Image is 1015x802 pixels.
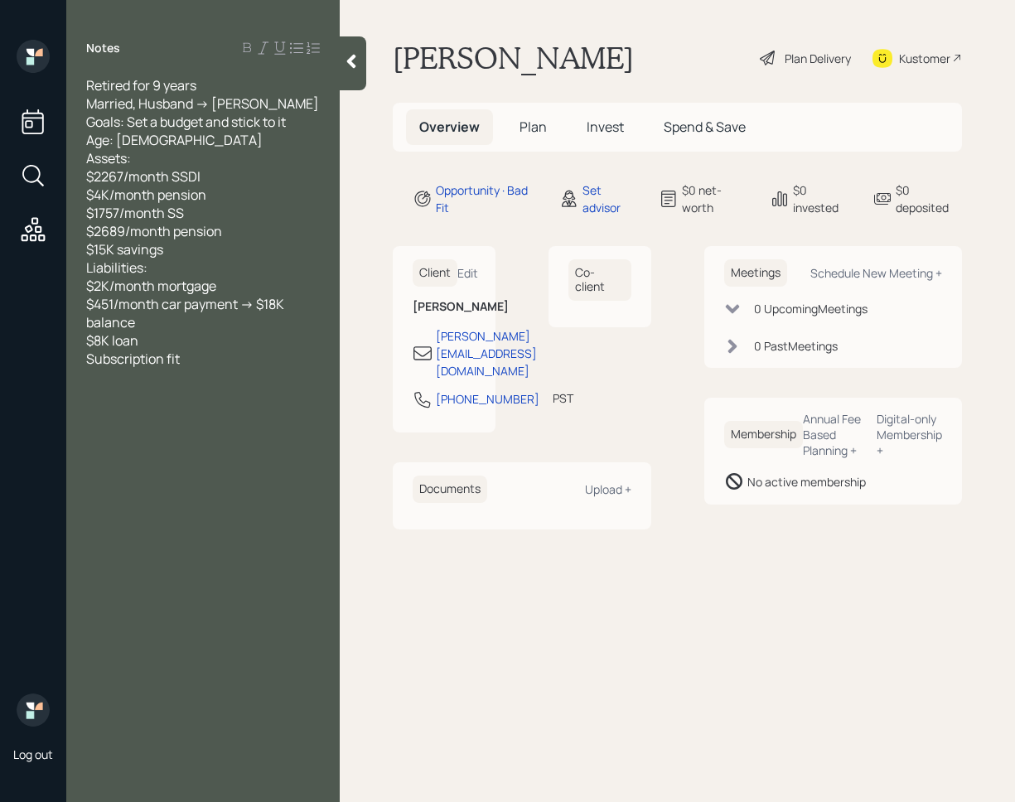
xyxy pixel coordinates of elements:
span: Spend & Save [664,118,746,136]
h1: [PERSON_NAME] [393,40,634,76]
span: Subscription fit [86,350,180,368]
div: Upload + [585,481,631,497]
div: $0 invested [793,181,852,216]
div: 0 Past Meeting s [754,337,838,355]
div: 0 Upcoming Meeting s [754,300,868,317]
span: Retired for 9 years Married, Husband -> [PERSON_NAME] Goals: Set a budget and stick to it Age: [D... [86,76,319,350]
div: [PHONE_NUMBER] [436,390,539,408]
div: [PERSON_NAME][EMAIL_ADDRESS][DOMAIN_NAME] [436,327,537,379]
div: Annual Fee Based Planning + [803,411,864,458]
div: Plan Delivery [785,50,851,67]
h6: Documents [413,476,487,503]
div: Log out [13,746,53,762]
h6: Co-client [568,259,631,301]
div: Schedule New Meeting + [810,265,942,281]
span: Overview [419,118,480,136]
img: retirable_logo.png [17,693,50,727]
div: Set advisor [582,181,640,216]
div: $0 deposited [896,181,962,216]
span: Invest [587,118,624,136]
div: $0 net-worth [682,181,750,216]
h6: [PERSON_NAME] [413,300,476,314]
h6: Meetings [724,259,787,287]
div: Kustomer [899,50,950,67]
div: No active membership [747,473,866,490]
h6: Client [413,259,457,287]
div: Digital-only Membership + [877,411,942,458]
h6: Membership [724,421,803,448]
label: Notes [86,40,120,56]
span: Plan [520,118,547,136]
div: Opportunity · Bad Fit [436,181,539,216]
div: Edit [457,265,478,281]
